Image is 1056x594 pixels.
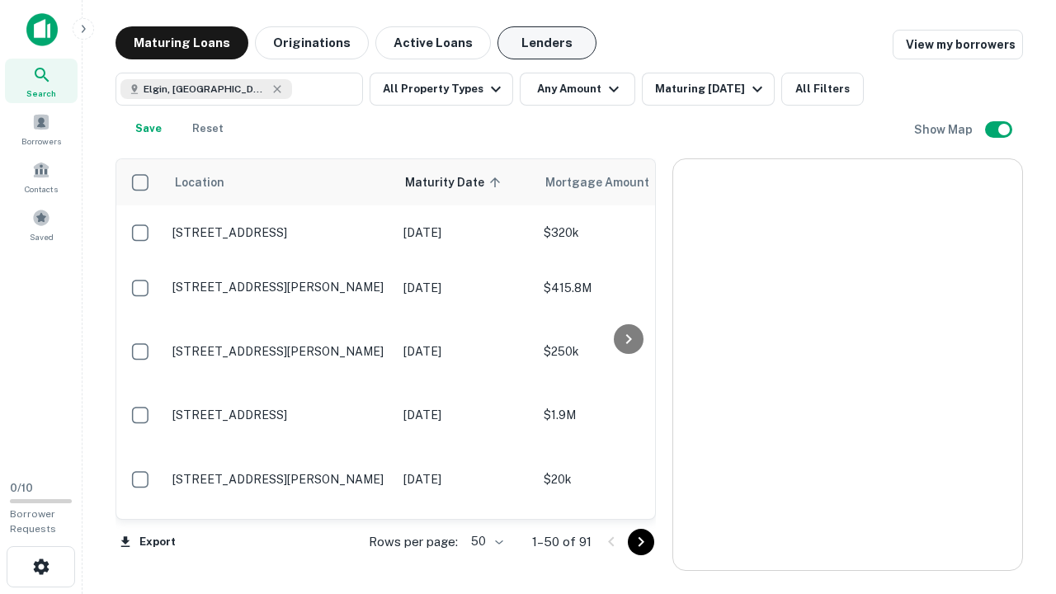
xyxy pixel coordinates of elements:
[369,532,458,552] p: Rows per page:
[544,342,709,361] p: $250k
[26,13,58,46] img: capitalize-icon.png
[403,406,527,424] p: [DATE]
[115,26,248,59] button: Maturing Loans
[370,73,513,106] button: All Property Types
[5,59,78,103] a: Search
[172,280,387,295] p: [STREET_ADDRESS][PERSON_NAME]
[973,462,1056,541] iframe: Chat Widget
[464,530,506,554] div: 50
[164,159,395,205] th: Location
[535,159,717,205] th: Mortgage Amount
[25,182,58,196] span: Contacts
[375,26,491,59] button: Active Loans
[642,73,775,106] button: Maturing [DATE]
[544,470,709,488] p: $20k
[172,344,387,359] p: [STREET_ADDRESS][PERSON_NAME]
[172,408,387,422] p: [STREET_ADDRESS]
[26,87,56,100] span: Search
[403,470,527,488] p: [DATE]
[395,159,535,205] th: Maturity Date
[520,73,635,106] button: Any Amount
[5,154,78,199] a: Contacts
[403,279,527,297] p: [DATE]
[405,172,506,192] span: Maturity Date
[181,112,234,145] button: Reset
[115,530,180,554] button: Export
[914,120,975,139] h6: Show Map
[544,406,709,424] p: $1.9M
[255,26,369,59] button: Originations
[174,172,224,192] span: Location
[5,106,78,151] a: Borrowers
[403,342,527,361] p: [DATE]
[172,472,387,487] p: [STREET_ADDRESS][PERSON_NAME]
[5,202,78,247] a: Saved
[655,79,767,99] div: Maturing [DATE]
[10,482,33,494] span: 0 / 10
[781,73,864,106] button: All Filters
[172,225,387,240] p: [STREET_ADDRESS]
[628,529,654,555] button: Go to next page
[10,508,56,535] span: Borrower Requests
[403,224,527,242] p: [DATE]
[30,230,54,243] span: Saved
[122,112,175,145] button: Save your search to get updates of matches that match your search criteria.
[532,532,592,552] p: 1–50 of 91
[21,134,61,148] span: Borrowers
[545,172,671,192] span: Mortgage Amount
[497,26,596,59] button: Lenders
[144,82,267,97] span: Elgin, [GEOGRAPHIC_DATA], [GEOGRAPHIC_DATA]
[544,279,709,297] p: $415.8M
[893,30,1023,59] a: View my borrowers
[544,224,709,242] p: $320k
